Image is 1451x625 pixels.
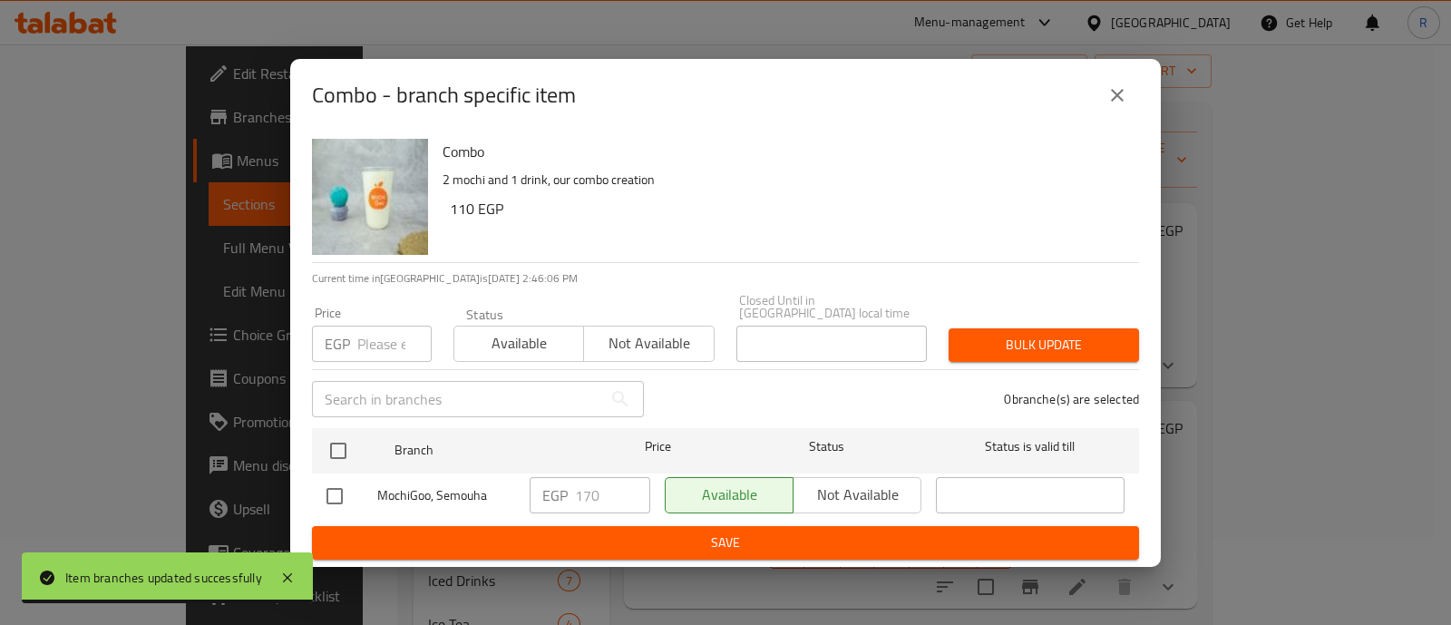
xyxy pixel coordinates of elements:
[733,435,921,458] span: Status
[575,477,650,513] input: Please enter price
[312,139,428,255] img: Combo
[1004,390,1139,408] p: 0 branche(s) are selected
[65,568,262,588] div: Item branches updated successfully
[377,484,515,507] span: MochiGoo, Semouha
[325,333,350,355] p: EGP
[326,532,1125,554] span: Save
[394,439,583,462] span: Branch
[542,484,568,506] p: EGP
[443,139,1125,164] h6: Combo
[312,526,1139,560] button: Save
[949,328,1139,362] button: Bulk update
[312,270,1139,287] p: Current time in [GEOGRAPHIC_DATA] is [DATE] 2:46:06 PM
[462,330,577,356] span: Available
[591,330,706,356] span: Not available
[963,334,1125,356] span: Bulk update
[450,196,1125,221] h6: 110 EGP
[936,435,1125,458] span: Status is valid till
[312,381,602,417] input: Search in branches
[1096,73,1139,117] button: close
[312,81,576,110] h2: Combo - branch specific item
[583,326,714,362] button: Not available
[357,326,432,362] input: Please enter price
[443,169,1125,191] p: 2 mochi and 1 drink, our combo creation
[598,435,718,458] span: Price
[453,326,584,362] button: Available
